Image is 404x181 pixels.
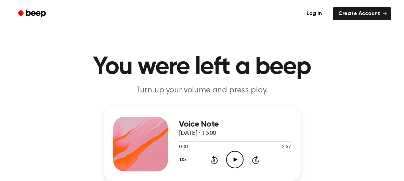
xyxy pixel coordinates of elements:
span: 0:00 [179,144,188,151]
a: Create Account [333,7,391,20]
a: Log in [300,6,329,22]
a: Beep [13,7,52,21]
h1: You were left a beep [27,55,377,79]
p: Turn up your volume and press play. [71,85,334,96]
button: 1.0x [179,154,189,166]
h3: Voice Note [179,120,291,129]
span: [DATE] · 13:00 [179,130,217,137]
span: 2:57 [282,144,291,151]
